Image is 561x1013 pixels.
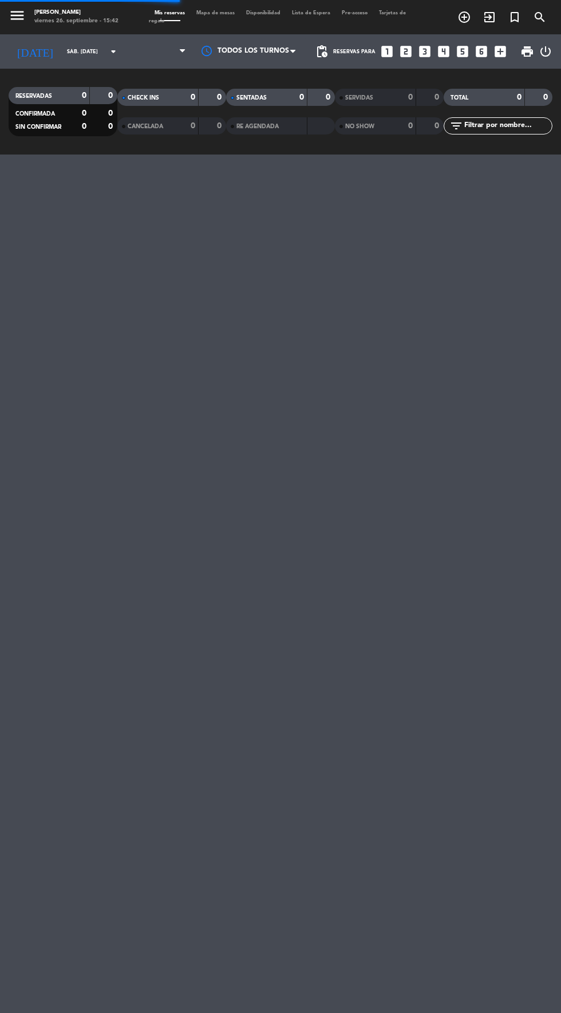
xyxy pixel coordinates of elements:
[517,93,522,101] strong: 0
[333,49,376,55] span: Reservas para
[217,93,224,101] strong: 0
[82,109,86,117] strong: 0
[9,7,26,24] i: menu
[345,124,374,129] span: NO SHOW
[9,40,61,63] i: [DATE]
[191,122,195,130] strong: 0
[191,10,240,15] span: Mapa de mesas
[15,93,52,99] span: RESERVADAS
[380,44,394,59] i: looks_one
[191,93,195,101] strong: 0
[128,124,163,129] span: CANCELADA
[299,93,304,101] strong: 0
[408,122,413,130] strong: 0
[240,10,286,15] span: Disponibilidad
[34,17,118,26] div: viernes 26. septiembre - 15:42
[408,93,413,101] strong: 0
[436,44,451,59] i: looks_4
[108,92,115,100] strong: 0
[539,34,552,69] div: LOG OUT
[236,124,279,129] span: RE AGENDADA
[417,44,432,59] i: looks_3
[286,10,336,15] span: Lista de Espera
[463,120,552,132] input: Filtrar por nombre...
[457,10,471,24] i: add_circle_outline
[345,95,373,101] span: SERVIDAS
[15,124,61,130] span: SIN CONFIRMAR
[336,10,373,15] span: Pre-acceso
[449,119,463,133] i: filter_list
[326,93,333,101] strong: 0
[9,7,26,27] button: menu
[520,45,534,58] span: print
[128,95,159,101] span: CHECK INS
[315,45,329,58] span: pending_actions
[493,44,508,59] i: add_box
[543,93,550,101] strong: 0
[533,10,547,24] i: search
[217,122,224,130] strong: 0
[236,95,267,101] span: SENTADAS
[508,10,522,24] i: turned_in_not
[108,109,115,117] strong: 0
[108,122,115,130] strong: 0
[451,95,468,101] span: TOTAL
[434,93,441,101] strong: 0
[149,10,191,15] span: Mis reservas
[539,45,552,58] i: power_settings_new
[474,44,489,59] i: looks_6
[483,10,496,24] i: exit_to_app
[434,122,441,130] strong: 0
[34,9,118,17] div: [PERSON_NAME]
[398,44,413,59] i: looks_two
[106,45,120,58] i: arrow_drop_down
[455,44,470,59] i: looks_5
[15,111,55,117] span: CONFIRMADA
[82,92,86,100] strong: 0
[82,122,86,130] strong: 0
